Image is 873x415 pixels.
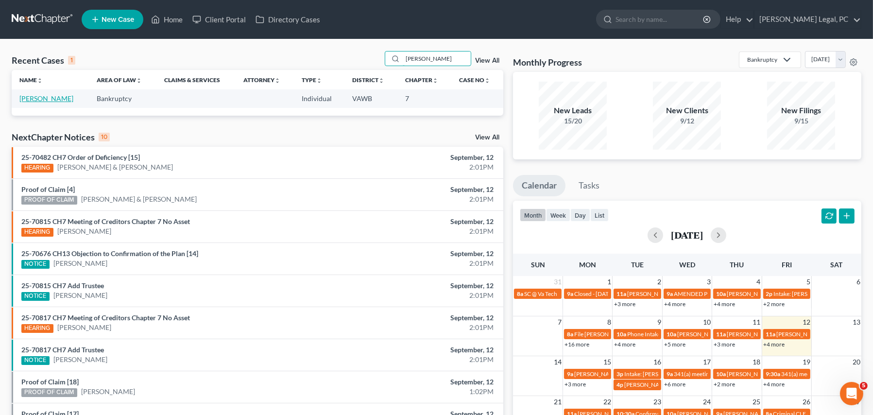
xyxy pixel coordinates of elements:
a: Case Nounfold_more [459,76,490,84]
a: Client Portal [188,11,251,28]
a: +4 more [764,341,785,348]
div: PROOF OF CLAIM [21,388,77,397]
span: 7 [557,316,563,328]
button: list [590,208,609,222]
span: 23 [652,396,662,408]
i: unfold_more [274,78,280,84]
div: September, 12 [342,313,494,323]
span: 4p [616,381,623,388]
a: 25-70817 CH7 Add Trustee [21,346,104,354]
i: unfold_more [136,78,142,84]
span: 11a [716,330,726,338]
span: Phone Intake: [PERSON_NAME] [PHONE_NUMBER], [STREET_ADDRESS][PERSON_NAME] [627,330,862,338]
i: unfold_more [37,78,43,84]
a: 25-70482 CH7 Order of Deficiency [15] [21,153,140,161]
span: 13 [852,316,861,328]
i: unfold_more [484,78,490,84]
span: Thu [730,260,744,269]
span: 10a [716,290,726,297]
a: +3 more [714,341,735,348]
span: 8a [517,290,523,297]
a: Help [721,11,753,28]
a: Districtunfold_more [352,76,384,84]
span: 11a [616,290,626,297]
span: 11 [752,316,762,328]
div: New Clients [653,105,721,116]
div: 10 [99,133,110,141]
a: Proof of Claim [18] [21,378,79,386]
input: Search by name... [403,52,471,66]
span: 10a [667,330,676,338]
div: 2:01PM [342,226,494,236]
span: 9a [567,370,573,378]
span: 18 [752,356,762,368]
a: Proof of Claim [4] [21,185,75,193]
div: September, 12 [342,377,494,387]
a: View All [475,134,499,141]
span: 8 [606,316,612,328]
span: 9a [667,370,673,378]
td: VAWB [344,89,397,107]
div: 2:01PM [342,194,494,204]
a: 25-70815 CH7 Add Trustee [21,281,104,290]
span: 9a [567,290,573,297]
span: 21 [553,396,563,408]
span: 3p [616,370,623,378]
a: +4 more [714,300,735,308]
div: HEARING [21,164,53,173]
span: Tue [631,260,644,269]
span: 5 [860,382,868,390]
a: Chapterunfold_more [405,76,438,84]
div: 2:01PM [342,323,494,332]
span: 10a [716,370,726,378]
span: 9a [667,290,673,297]
span: 4 [756,276,762,288]
a: Calendar [513,175,565,196]
a: [PERSON_NAME] [81,387,135,397]
a: +4 more [664,300,685,308]
span: 2 [656,276,662,288]
div: 2:01PM [342,259,494,268]
iframe: Intercom live chat [840,382,863,405]
span: 14 [553,356,563,368]
h3: Monthly Progress [513,56,582,68]
a: Nameunfold_more [19,76,43,84]
a: [PERSON_NAME] & [PERSON_NAME] [81,194,197,204]
a: [PERSON_NAME] Legal, PC [754,11,861,28]
a: Tasks [570,175,608,196]
button: week [546,208,570,222]
a: 25-70815 CH7 Meeting of Creditors Chapter 7 No Asset [21,217,190,225]
span: New Case [102,16,134,23]
div: HEARING [21,324,53,333]
span: 9:30a [766,370,781,378]
div: 9/12 [653,116,721,126]
button: day [570,208,590,222]
a: Area of Lawunfold_more [97,76,142,84]
div: PROOF OF CLAIM [21,196,77,205]
span: [PERSON_NAME] to sign [627,290,690,297]
span: Fri [782,260,792,269]
span: SC @ Va Tech [524,290,557,297]
span: 1 [606,276,612,288]
div: 1:02PM [342,387,494,397]
a: [PERSON_NAME] [53,259,107,268]
span: AMENDED PLAN DUE FOR [PERSON_NAME] [674,290,791,297]
div: 1 [68,56,75,65]
span: 12 [802,316,811,328]
span: [PERSON_NAME] to sign [727,370,790,378]
a: +4 more [614,341,635,348]
a: +2 more [764,300,785,308]
span: Intake: [PERSON_NAME] [PHONE_NUMBER], [STREET_ADDRESS][PERSON_NAME] [624,370,841,378]
a: [PERSON_NAME] [57,323,111,332]
th: Claims & Services [156,70,236,89]
span: 5 [805,276,811,288]
div: New Filings [767,105,835,116]
div: 2:01PM [342,355,494,364]
a: +4 more [764,380,785,388]
a: Typeunfold_more [302,76,322,84]
a: Home [146,11,188,28]
a: Directory Cases [251,11,325,28]
a: +16 more [565,341,589,348]
span: 26 [802,396,811,408]
a: +2 more [714,380,735,388]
